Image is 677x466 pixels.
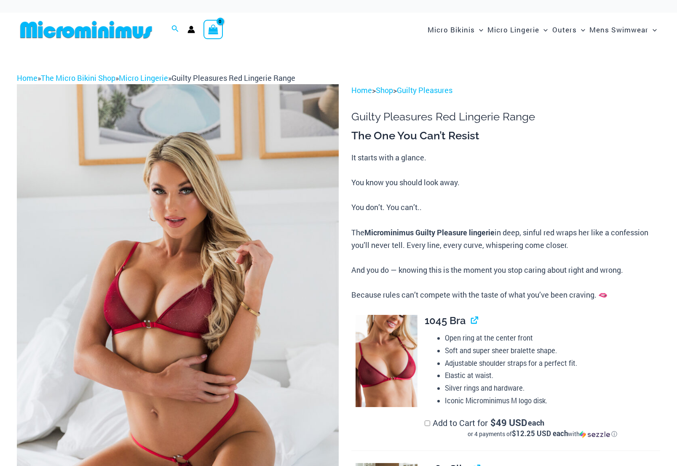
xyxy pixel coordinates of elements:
span: Menu Toggle [475,19,483,40]
span: » » » [17,73,295,83]
img: Sezzle [580,431,610,438]
div: or 4 payments of$12.25 USD eachwithSezzle Click to learn more about Sezzle [425,430,660,438]
b: Microminimus Guilty Pleasure lingerie [364,227,495,237]
h1: Guilty Pleasures Red Lingerie Range [351,110,660,123]
img: Guilty Pleasures Red 1045 Bra [356,315,417,407]
h3: The One You Can’t Resist [351,129,660,143]
a: View Shopping Cart, empty [203,20,223,39]
li: Elastic at waist. [445,369,660,382]
a: Guilty Pleasures [397,85,452,95]
li: Iconic Microminimus M logo disk. [445,394,660,407]
li: Silver rings and hardware. [445,382,660,394]
img: MM SHOP LOGO FLAT [17,20,155,39]
a: Micro Lingerie [119,73,168,83]
span: Mens Swimwear [589,19,648,40]
a: Account icon link [187,26,195,33]
span: Guilty Pleasures Red Lingerie Range [171,73,295,83]
p: It starts with a glance. You know you should look away. You don’t. You can’t.. The in deep, sinfu... [351,152,660,301]
span: Menu Toggle [648,19,657,40]
span: Menu Toggle [577,19,585,40]
a: Mens SwimwearMenu ToggleMenu Toggle [587,17,659,43]
span: Micro Lingerie [487,19,539,40]
span: each [528,418,544,427]
a: Shop [376,85,393,95]
label: Add to Cart for [425,417,660,438]
li: Adjustable shoulder straps for a perfect fit. [445,357,660,370]
li: Soft and super sheer bralette shape. [445,344,660,357]
span: 1045 Bra [425,314,466,327]
a: The Micro Bikini Shop [41,73,115,83]
span: Micro Bikinis [428,19,475,40]
span: $12.25 USD each [512,429,568,438]
a: Micro LingerieMenu ToggleMenu Toggle [485,17,550,43]
li: Open ring at the center front [445,332,660,344]
nav: Site Navigation [424,16,660,44]
input: Add to Cart for$49 USD eachor 4 payments of$12.25 USD eachwithSezzle Click to learn more about Se... [425,421,430,426]
a: Home [17,73,37,83]
div: or 4 payments of with [425,430,660,438]
a: Micro BikinisMenu ToggleMenu Toggle [425,17,485,43]
span: $ [490,416,496,429]
a: Search icon link [171,24,179,35]
a: OutersMenu ToggleMenu Toggle [550,17,587,43]
p: > > [351,84,660,97]
span: Menu Toggle [539,19,548,40]
span: 49 USD [490,418,527,427]
a: Home [351,85,372,95]
span: Outers [552,19,577,40]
